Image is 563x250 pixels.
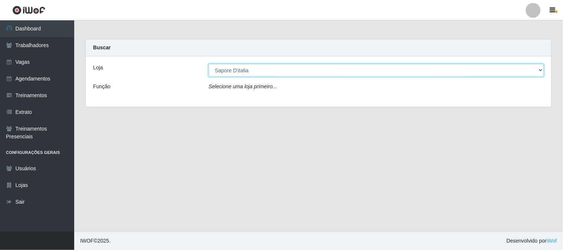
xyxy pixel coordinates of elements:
[93,64,103,72] label: Loja
[507,237,557,245] span: Desenvolvido por
[547,238,557,244] a: iWof
[209,83,277,89] i: Selecione uma loja primeiro...
[80,238,94,244] span: IWOF
[80,237,111,245] span: © 2025 .
[93,83,111,91] label: Função
[12,6,45,15] img: CoreUI Logo
[93,45,111,50] strong: Buscar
